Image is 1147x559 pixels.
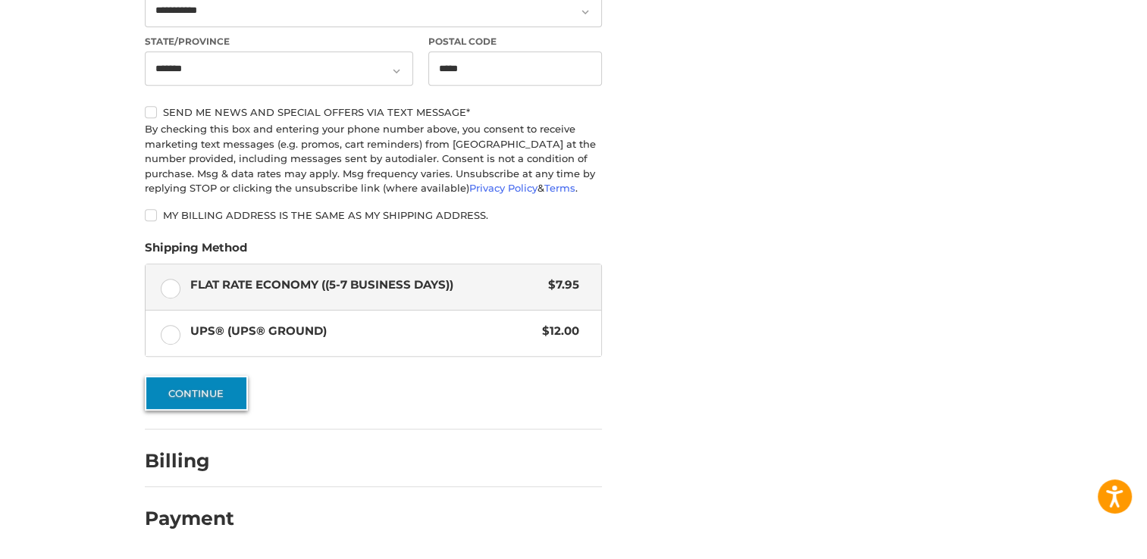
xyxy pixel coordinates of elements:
legend: Shipping Method [145,239,247,264]
iframe: Google Customer Reviews [1022,518,1147,559]
h2: Payment [145,507,234,530]
h2: Billing [145,449,233,473]
label: Postal Code [428,35,603,48]
label: State/Province [145,35,413,48]
span: $12.00 [534,323,579,340]
span: Flat Rate Economy ((5-7 Business Days)) [190,276,541,294]
label: My billing address is the same as my shipping address. [145,209,602,221]
div: By checking this box and entering your phone number above, you consent to receive marketing text ... [145,122,602,196]
button: Continue [145,376,248,411]
span: UPS® (UPS® Ground) [190,323,535,340]
a: Terms [544,182,575,194]
span: $7.95 [541,276,579,294]
a: Privacy Policy [469,182,537,194]
label: Send me news and special offers via text message* [145,106,602,118]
